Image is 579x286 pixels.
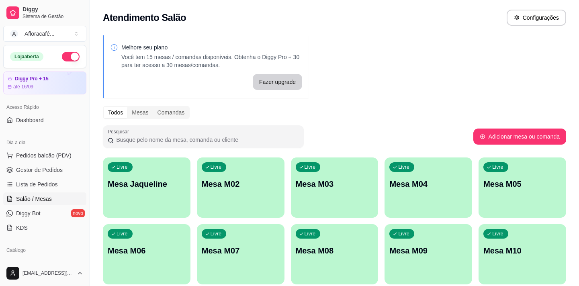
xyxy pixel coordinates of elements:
[16,116,44,124] span: Dashboard
[3,264,86,283] button: [EMAIL_ADDRESS][DOMAIN_NAME]
[507,10,566,26] button: Configurações
[389,178,467,190] p: Mesa M04
[114,136,299,144] input: Pesquisar
[398,231,409,237] p: Livre
[3,178,86,191] a: Lista de Pedidos
[3,114,86,127] a: Dashboard
[15,76,49,82] article: Diggy Pro + 15
[197,157,284,218] button: LivreMesa M02
[16,180,58,188] span: Lista de Pedidos
[473,129,566,145] button: Adicionar mesa ou comanda
[305,164,316,170] p: Livre
[197,224,284,284] button: LivreMesa M07
[291,224,378,284] button: LivreMesa M08
[389,245,467,256] p: Mesa M09
[253,74,302,90] button: Fazer upgrade
[16,195,52,203] span: Salão / Mesas
[211,164,222,170] p: Livre
[16,259,39,267] span: Produtos
[479,157,566,218] button: LivreMesa M05
[202,245,280,256] p: Mesa M07
[3,244,86,257] div: Catálogo
[10,52,43,61] div: Loja aberta
[104,107,127,118] div: Todos
[16,209,41,217] span: Diggy Bot
[483,178,561,190] p: Mesa M05
[23,13,83,20] span: Sistema de Gestão
[483,245,561,256] p: Mesa M10
[492,231,503,237] p: Livre
[3,3,86,22] a: DiggySistema de Gestão
[13,84,33,90] article: até 16/09
[103,224,190,284] button: LivreMesa M06
[103,11,186,24] h2: Atendimento Salão
[3,101,86,114] div: Acesso Rápido
[10,30,18,38] span: A
[3,163,86,176] a: Gestor de Pedidos
[202,178,280,190] p: Mesa M02
[121,53,302,69] p: Você tem 15 mesas / comandas disponíveis. Obtenha o Diggy Pro + 30 para ter acesso a 30 mesas/com...
[62,52,80,61] button: Alterar Status
[296,245,374,256] p: Mesa M08
[153,107,189,118] div: Comandas
[3,136,86,149] div: Dia a dia
[398,164,409,170] p: Livre
[16,166,63,174] span: Gestor de Pedidos
[479,224,566,284] button: LivreMesa M10
[25,30,55,38] div: Afloracafé ...
[117,231,128,237] p: Livre
[296,178,374,190] p: Mesa M03
[108,128,132,135] label: Pesquisar
[291,157,378,218] button: LivreMesa M03
[3,26,86,42] button: Select a team
[103,157,190,218] button: LivreMesa Jaqueline
[16,151,72,159] span: Pedidos balcão (PDV)
[127,107,153,118] div: Mesas
[3,149,86,162] button: Pedidos balcão (PDV)
[492,164,503,170] p: Livre
[23,270,74,276] span: [EMAIL_ADDRESS][DOMAIN_NAME]
[3,207,86,220] a: Diggy Botnovo
[108,178,186,190] p: Mesa Jaqueline
[121,43,302,51] p: Melhore seu plano
[385,157,472,218] button: LivreMesa M04
[3,221,86,234] a: KDS
[3,257,86,270] a: Produtos
[16,224,28,232] span: KDS
[108,245,186,256] p: Mesa M06
[3,192,86,205] a: Salão / Mesas
[23,6,83,13] span: Diggy
[385,224,472,284] button: LivreMesa M09
[305,231,316,237] p: Livre
[3,71,86,94] a: Diggy Pro + 15até 16/09
[117,164,128,170] p: Livre
[211,231,222,237] p: Livre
